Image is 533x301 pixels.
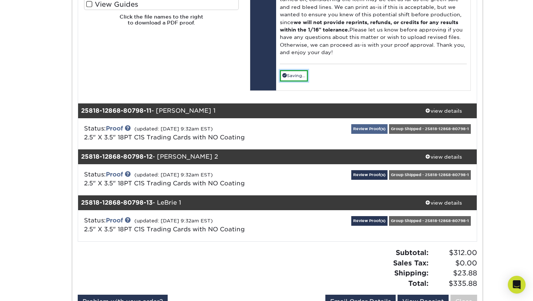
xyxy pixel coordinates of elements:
[431,258,477,268] span: $0.00
[106,171,123,178] a: Proof
[389,170,471,179] div: Group Shipped - 25818-12868-80798-1
[410,153,477,161] div: view details
[408,279,429,287] strong: Total:
[508,276,526,294] div: Open Intercom Messenger
[134,218,213,224] small: (updated: [DATE] 9:32am EST)
[134,126,213,132] small: (updated: [DATE] 9:32am EST)
[78,103,410,118] div: - [PERSON_NAME] 1
[410,107,477,115] div: view details
[410,199,477,206] div: view details
[84,180,245,187] a: 2.5" X 3.5" 18PT C1S Trading Cards with NO Coating
[81,153,152,160] strong: 25818-12868-80798-12
[78,195,410,210] div: - LeBrie 1
[431,248,477,258] span: $312.00
[396,248,429,257] strong: Subtotal:
[431,268,477,278] span: $23.88
[351,170,388,179] a: Review Proof(s)
[84,134,245,141] a: 2.5" X 3.5" 18PT C1S Trading Cards with NO Coating
[78,216,344,234] div: Status:
[431,278,477,289] span: $335.88
[393,259,429,267] strong: Sales Tax:
[389,124,471,133] div: Group Shipped - 25818-12868-80798-1
[84,226,245,233] a: 2.5" X 3.5" 18PT C1S Trading Cards with NO Coating
[351,216,388,225] a: Review Proof(s)
[78,124,344,142] div: Status:
[351,124,388,133] a: Review Proof(s)
[280,70,308,82] a: Saving...
[410,149,477,164] a: view details
[84,14,239,32] h6: Click the file names to the right to download a PDF proof.
[81,199,152,206] strong: 25818-12868-80798-13
[389,216,471,225] div: Group Shipped - 25818-12868-80798-1
[394,269,429,277] strong: Shipping:
[134,172,213,178] small: (updated: [DATE] 9:32am EST)
[78,170,344,188] div: Status:
[280,19,458,33] b: we will not provide reprints, refunds, or credits for any results within the 1/16" tolerance.
[78,149,410,164] div: - [PERSON_NAME] 2
[106,217,123,224] a: Proof
[410,103,477,118] a: view details
[106,125,123,132] a: Proof
[81,107,151,114] strong: 25818-12868-80798-11
[410,195,477,210] a: view details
